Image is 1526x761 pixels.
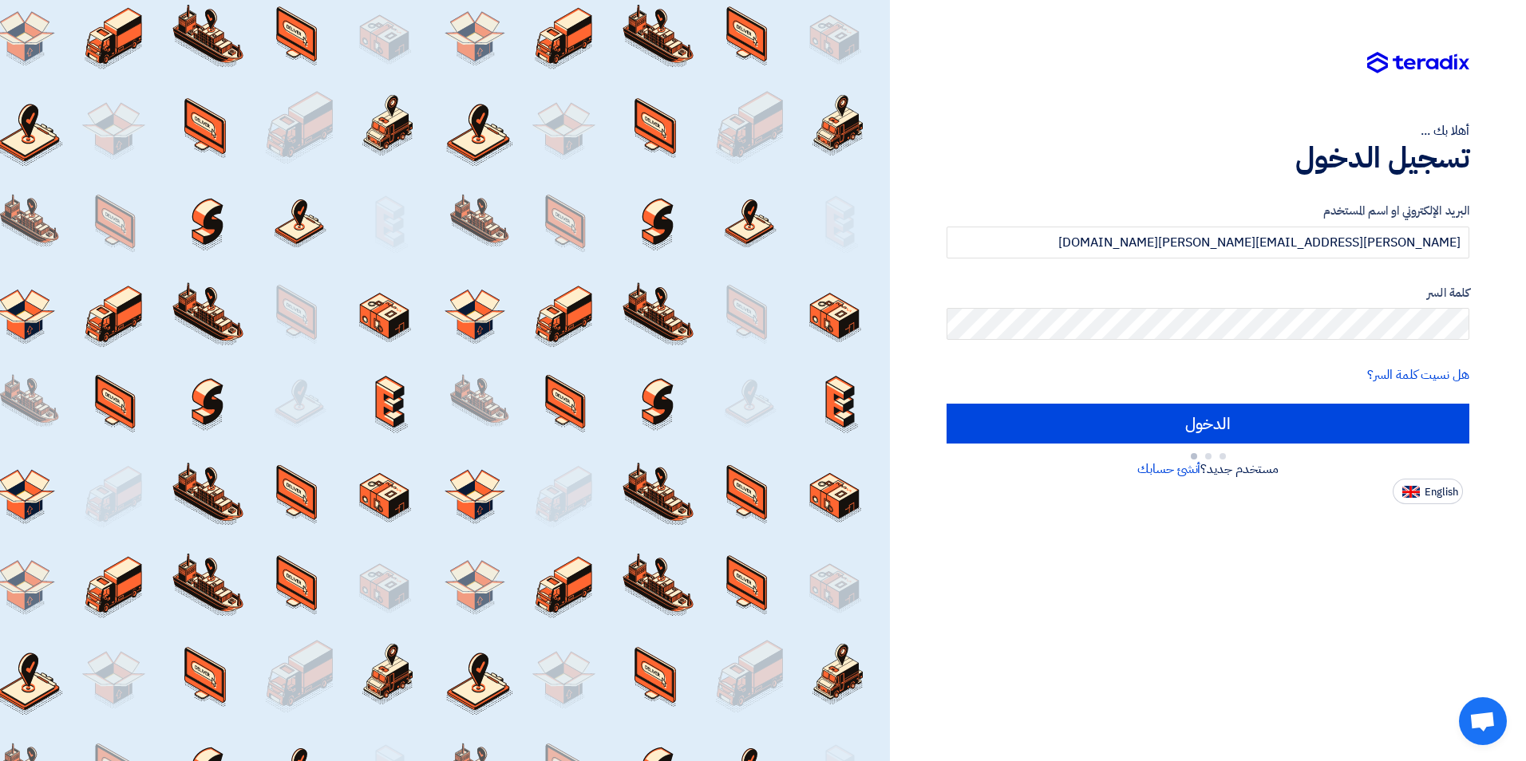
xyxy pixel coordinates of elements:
input: الدخول [947,404,1469,444]
div: أهلا بك ... [947,121,1469,140]
input: أدخل بريد العمل الإلكتروني او اسم المستخدم الخاص بك ... [947,227,1469,258]
label: كلمة السر [947,284,1469,302]
h1: تسجيل الدخول [947,140,1469,175]
div: Open chat [1459,697,1507,745]
span: English [1425,487,1458,498]
img: en-US.png [1402,486,1420,498]
img: Teradix logo [1367,52,1469,74]
div: مستخدم جديد؟ [947,459,1469,479]
a: أنشئ حسابك [1137,459,1200,479]
label: البريد الإلكتروني او اسم المستخدم [947,202,1469,220]
button: English [1393,479,1463,504]
a: هل نسيت كلمة السر؟ [1367,365,1469,384]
